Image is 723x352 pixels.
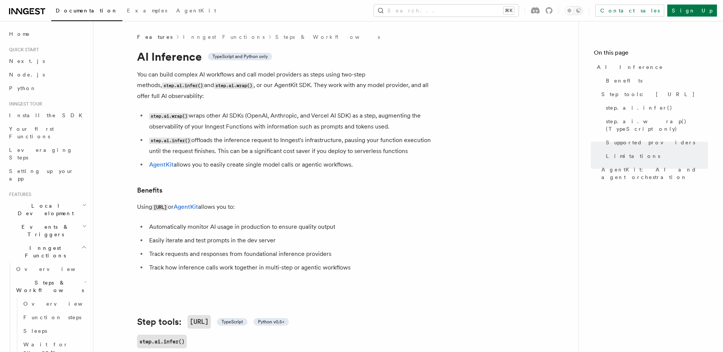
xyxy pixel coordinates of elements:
[594,48,708,60] h4: On this page
[127,8,167,14] span: Examples
[9,30,30,38] span: Home
[667,5,717,17] a: Sign Up
[176,8,216,14] span: AgentKit
[601,90,695,98] span: Step tools: [URL]
[6,223,82,238] span: Events & Triggers
[147,110,438,132] li: wraps other AI SDKs (OpenAI, Anthropic, and Vercel AI SDK) as a step, augmenting the observabilit...
[603,149,708,163] a: Limitations
[147,159,438,170] li: allows you to easily create single model calls or agentic workflows.
[20,297,88,311] a: Overview
[137,315,289,329] a: Step tools:[URL] TypeScript Python v0.5+
[6,109,88,122] a: Install the SDK
[188,315,211,329] code: [URL]
[212,54,268,60] span: TypeScript and Python only
[6,199,88,220] button: Local Development
[6,244,81,259] span: Inngest Functions
[13,279,84,294] span: Steps & Workflows
[149,138,191,144] code: step.ai.infer()
[16,266,94,272] span: Overview
[149,161,174,168] a: AgentKit
[6,164,88,185] a: Setting up your app
[603,136,708,149] a: Supported providers
[258,319,284,325] span: Python v0.5+
[594,60,708,74] a: AI Inference
[374,5,519,17] button: Search...⌘K
[147,222,438,232] li: Automatically monitor AI usage in production to ensure quality output
[137,69,438,101] p: You can build complex AI workflows and call model providers as steps using two-step methods, and ...
[601,166,708,181] span: AgentKit: AI and agent orchestration
[221,319,243,325] span: TypeScript
[20,311,88,324] a: Function steps
[606,152,660,160] span: Limitations
[147,135,438,156] li: offloads the inference request to Inngest's infrastructure, pausing your function execution until...
[606,77,642,84] span: Benefits
[20,324,88,338] a: Sleeps
[23,301,101,307] span: Overview
[162,83,204,89] code: step.ai.infer()
[6,54,88,68] a: Next.js
[6,81,88,95] a: Python
[6,101,42,107] span: Inngest tour
[565,6,583,15] button: Toggle dark mode
[137,335,187,348] a: step.ai.infer()
[6,202,82,217] span: Local Development
[147,249,438,259] li: Track requests and responses from foundational inference providers
[147,262,438,273] li: Track how inference calls work together in multi-step or agentic workflows
[137,185,162,196] a: Benefits
[6,220,88,241] button: Events & Triggers
[51,2,122,21] a: Documentation
[606,118,708,133] span: step.ai.wrap() (TypeScript only)
[9,147,73,161] span: Leveraging Steps
[6,27,88,41] a: Home
[147,235,438,246] li: Easily iterate and test prompts in the dev server
[606,139,695,146] span: Supported providers
[183,33,265,41] a: Inngest Functions
[149,113,189,119] code: step.ai.wrap()
[598,87,708,101] a: Step tools: [URL]
[23,314,81,320] span: Function steps
[275,33,380,41] a: Steps & Workflows
[603,115,708,136] a: step.ai.wrap() (TypeScript only)
[9,85,37,91] span: Python
[606,104,673,112] span: step.ai.infer()
[6,143,88,164] a: Leveraging Steps
[137,50,438,63] h1: AI Inference
[9,168,74,182] span: Setting up your app
[56,8,118,14] span: Documentation
[603,101,708,115] a: step.ai.infer()
[6,68,88,81] a: Node.js
[152,204,168,211] code: [URL]
[9,112,87,118] span: Install the SDK
[598,163,708,184] a: AgentKit: AI and agent orchestration
[23,328,47,334] span: Sleeps
[597,63,663,71] span: AI Inference
[122,2,172,20] a: Examples
[9,126,54,139] span: Your first Functions
[174,203,198,210] a: AgentKit
[137,33,172,41] span: Features
[6,122,88,143] a: Your first Functions
[6,191,31,197] span: Features
[603,74,708,87] a: Benefits
[9,72,45,78] span: Node.js
[13,276,88,297] button: Steps & Workflows
[6,47,39,53] span: Quick start
[6,241,88,262] button: Inngest Functions
[9,58,45,64] span: Next.js
[172,2,221,20] a: AgentKit
[214,83,253,89] code: step.ai.wrap()
[503,7,514,14] kbd: ⌘K
[137,202,438,213] p: Using or allows you to:
[595,5,664,17] a: Contact sales
[13,262,88,276] a: Overview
